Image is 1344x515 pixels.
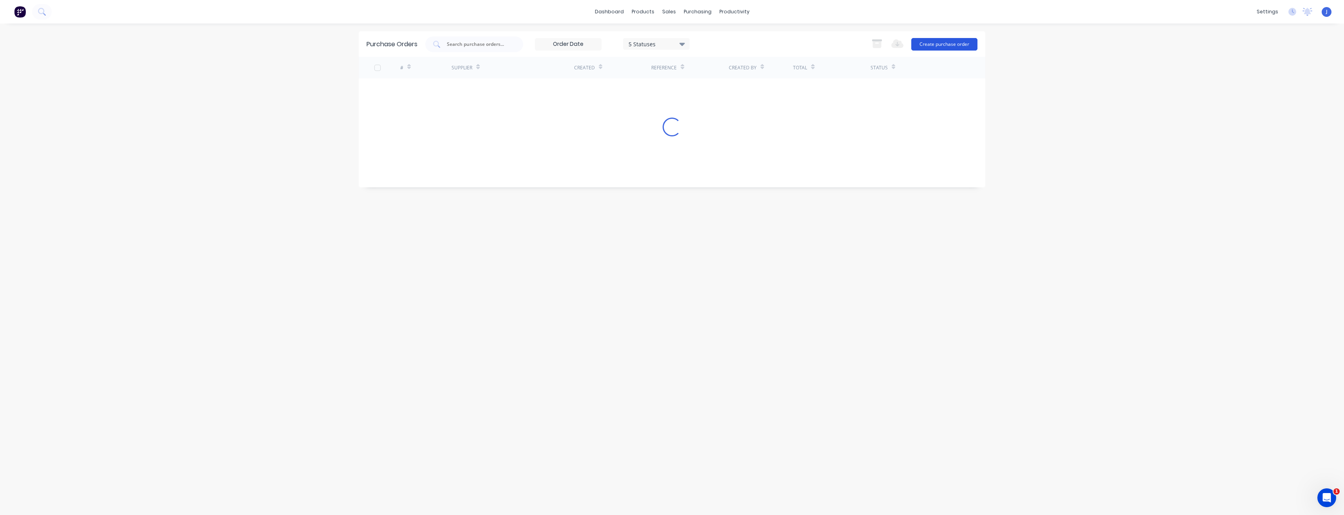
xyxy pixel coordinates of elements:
[651,64,677,71] div: Reference
[452,64,472,71] div: Supplier
[911,38,977,51] button: Create purchase order
[680,6,715,18] div: purchasing
[1317,488,1336,507] iframe: Intercom live chat
[574,64,595,71] div: Created
[658,6,680,18] div: sales
[1253,6,1282,18] div: settings
[446,40,511,48] input: Search purchase orders...
[367,40,417,49] div: Purchase Orders
[1326,8,1328,15] span: J
[729,64,757,71] div: Created By
[715,6,753,18] div: productivity
[400,64,403,71] div: #
[793,64,807,71] div: Total
[535,38,601,50] input: Order Date
[14,6,26,18] img: Factory
[629,40,685,48] div: 5 Statuses
[871,64,888,71] div: Status
[1333,488,1340,495] span: 1
[591,6,628,18] a: dashboard
[628,6,658,18] div: products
